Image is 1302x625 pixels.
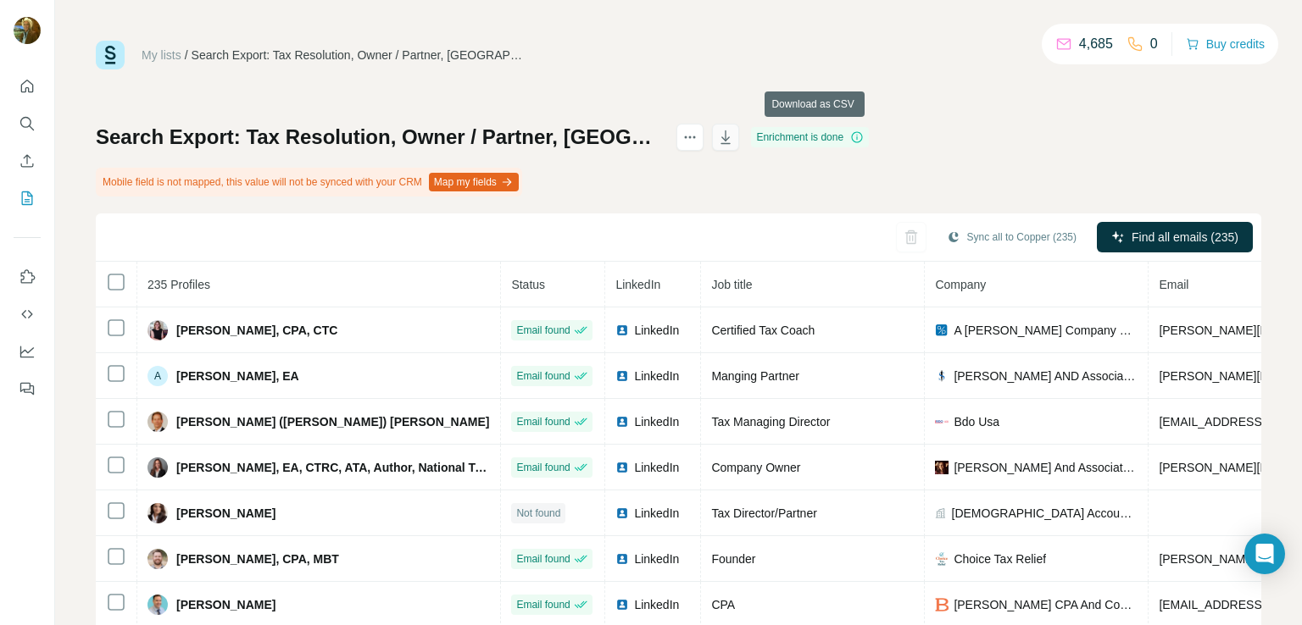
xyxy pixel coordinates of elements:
[176,322,337,339] span: [PERSON_NAME], CPA, CTC
[711,415,830,429] span: Tax Managing Director
[516,368,570,384] span: Email found
[1150,34,1158,54] p: 0
[14,183,41,213] button: My lists
[954,368,1138,384] span: [PERSON_NAME] AND Associates
[96,41,125,69] img: Surfe Logo
[615,278,660,291] span: LinkedIn
[1159,278,1188,291] span: Email
[176,368,299,384] span: [PERSON_NAME], EA
[615,506,629,520] img: LinkedIn logo
[952,505,1138,522] span: [DEMOGRAPHIC_DATA] Accounting PLLC
[1244,534,1285,574] div: Open Intercom Messenger
[711,552,755,566] span: Founder
[634,596,679,613] span: LinkedIn
[147,595,168,615] img: Avatar
[147,549,168,569] img: Avatar
[954,550,1046,567] span: Choice Tax Relief
[14,262,41,292] button: Use Surfe on LinkedIn
[96,124,661,151] h1: Search Export: Tax Resolution, Owner / Partner, [GEOGRAPHIC_DATA], Accounting, Financial Services...
[14,146,41,176] button: Enrich CSV
[1132,229,1238,246] span: Find all emails (235)
[634,505,679,522] span: LinkedIn
[1079,34,1113,54] p: 4,685
[935,552,949,566] img: company-logo
[147,503,168,523] img: Avatar
[954,459,1138,476] span: [PERSON_NAME] And Associates LLC. Virtual Tax And Business Professionals
[711,369,799,383] span: Manging Partner
[954,596,1138,613] span: [PERSON_NAME] CPA And Consulting PC
[935,598,949,611] img: company-logo
[147,366,168,386] div: A
[615,598,629,611] img: LinkedIn logo
[192,47,531,64] div: Search Export: Tax Resolution, Owner / Partner, [GEOGRAPHIC_DATA], Accounting, Financial Services...
[935,369,949,383] img: company-logo
[185,47,188,64] li: /
[516,460,570,475] span: Email found
[615,415,629,429] img: LinkedIn logo
[634,459,679,476] span: LinkedIn
[176,459,490,476] span: [PERSON_NAME], EA, CTRC, ATA, Author, National Trainer.
[142,48,181,62] a: My lists
[147,278,210,291] span: 235 Profiles
[935,420,949,423] img: company-logo
[634,322,679,339] span: LinkedIn
[516,597,570,612] span: Email found
[14,373,41,404] button: Feedback
[751,127,869,147] div: Enrichment is done
[615,461,629,474] img: LinkedIn logo
[516,323,570,338] span: Email found
[176,596,275,613] span: [PERSON_NAME]
[14,17,41,44] img: Avatar
[615,552,629,566] img: LinkedIn logo
[147,457,168,478] img: Avatar
[14,336,41,367] button: Dashboard
[935,224,1088,250] button: Sync all to Copper (235)
[615,369,629,383] img: LinkedIn logo
[711,278,752,291] span: Job title
[1097,222,1253,252] button: Find all emails (235)
[516,506,560,521] span: Not found
[954,322,1138,339] span: A [PERSON_NAME] Company CPA
[14,71,41,102] button: Quick start
[96,168,522,196] div: Mobile field is not mapped, this value will not be synced with your CRM
[634,550,679,567] span: LinkedIn
[516,551,570,567] span: Email found
[634,413,679,430] span: LinkedIn
[676,124,704,151] button: actions
[1186,32,1265,56] button: Buy credits
[711,506,816,520] span: Tax Director/Partner
[14,108,41,139] button: Search
[935,461,949,474] img: company-logo
[176,550,339,567] span: [PERSON_NAME], CPA, MBT
[147,412,168,432] img: Avatar
[634,368,679,384] span: LinkedIn
[176,413,489,430] span: [PERSON_NAME] ([PERSON_NAME]) [PERSON_NAME]
[429,173,519,191] button: Map my fields
[14,299,41,329] button: Use Surfe API
[511,278,545,291] span: Status
[711,461,800,474] span: Company Owner
[954,413,999,430] span: Bdo Usa
[147,320,168,340] img: Avatar
[516,414,570,429] span: Email found
[935,324,949,337] img: company-logo
[711,598,735,611] span: CPA
[711,324,815,337] span: Certified Tax Coach
[615,324,629,337] img: LinkedIn logo
[935,278,986,291] span: Company
[176,505,275,522] span: [PERSON_NAME]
